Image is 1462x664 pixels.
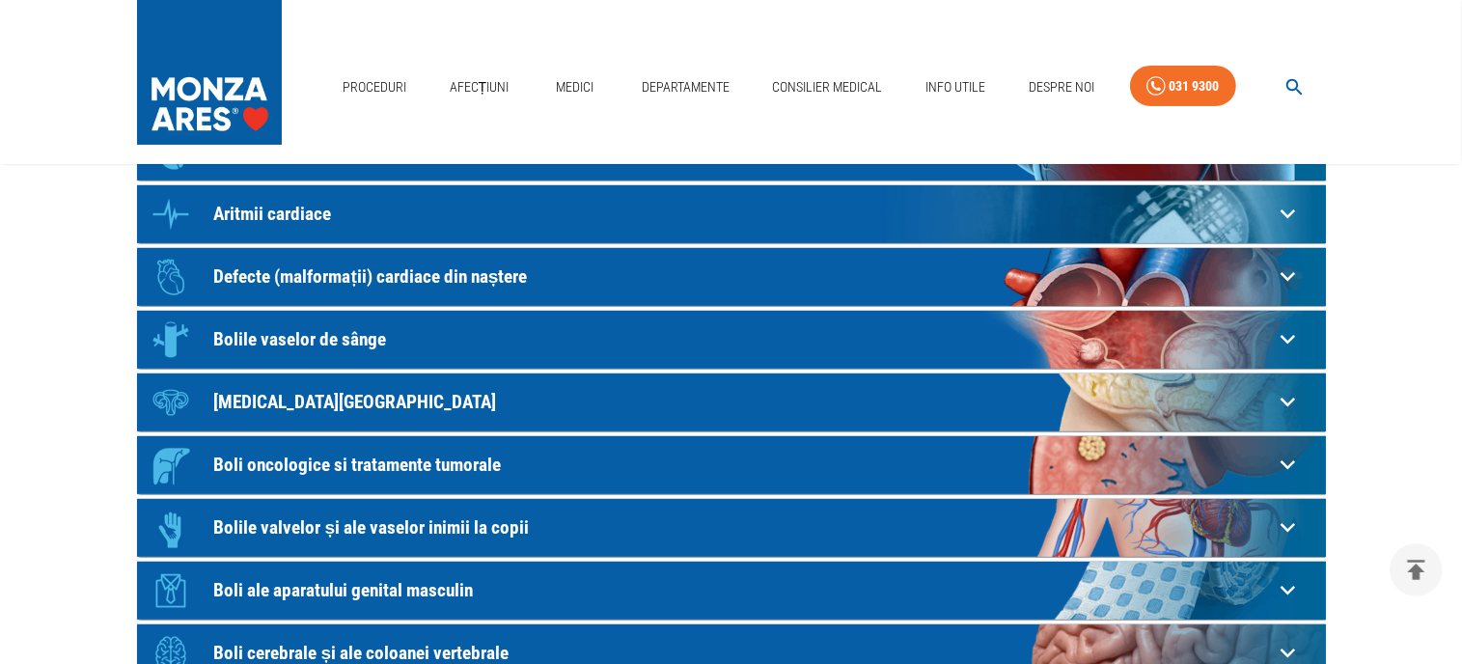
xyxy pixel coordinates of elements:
[214,580,1273,600] p: Boli ale aparatului genital masculin
[142,185,200,243] div: Icon
[137,499,1326,557] div: IconBolile valvelor și ale vaselor inimii la copii
[214,204,1273,224] p: Aritmii cardiace
[1130,66,1236,107] a: 031 9300
[142,499,200,557] div: Icon
[142,436,200,494] div: Icon
[1170,74,1220,98] div: 031 9300
[137,311,1326,369] div: IconBolile vaselor de sânge
[142,373,200,431] div: Icon
[214,643,1273,663] p: Boli cerebrale și ale coloanei vertebrale
[142,248,200,306] div: Icon
[137,562,1326,620] div: IconBoli ale aparatului genital masculin
[918,68,993,107] a: Info Utile
[137,248,1326,306] div: IconDefecte (malformații) cardiace din naștere
[335,68,414,107] a: Proceduri
[214,517,1273,538] p: Bolile valvelor și ale vaselor inimii la copii
[214,455,1273,475] p: Boli oncologice si tratamente tumorale
[214,266,1273,287] p: Defecte (malformații) cardiace din naștere
[442,68,517,107] a: Afecțiuni
[634,68,737,107] a: Departamente
[544,68,606,107] a: Medici
[137,373,1326,431] div: Icon[MEDICAL_DATA][GEOGRAPHIC_DATA]
[142,311,200,369] div: Icon
[137,185,1326,243] div: IconAritmii cardiace
[764,68,890,107] a: Consilier Medical
[142,562,200,620] div: Icon
[1021,68,1102,107] a: Despre Noi
[1390,543,1443,596] button: delete
[137,436,1326,494] div: IconBoli oncologice si tratamente tumorale
[214,392,1273,412] p: [MEDICAL_DATA][GEOGRAPHIC_DATA]
[214,329,1273,349] p: Bolile vaselor de sânge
